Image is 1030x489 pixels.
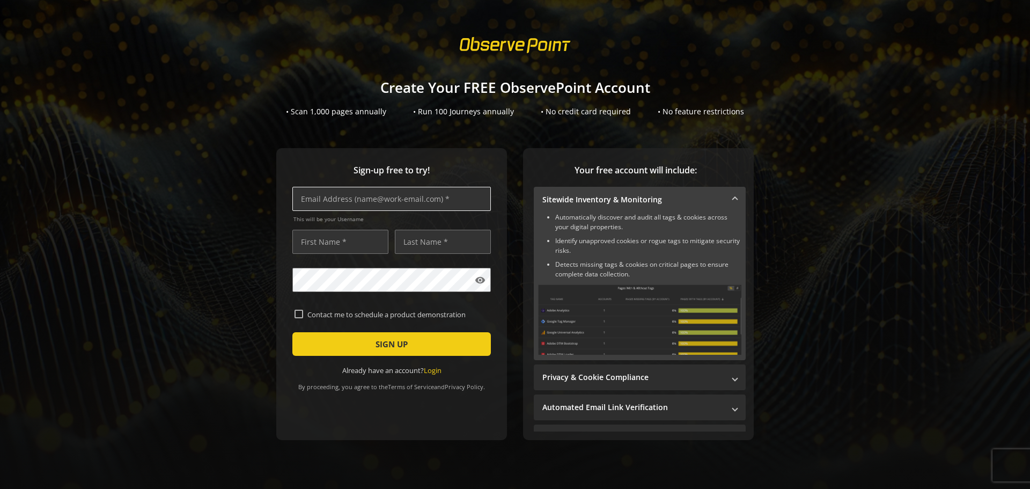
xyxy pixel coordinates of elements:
[555,213,741,232] li: Automatically discover and audit all tags & cookies across your digital properties.
[395,230,491,254] input: Last Name *
[303,310,489,319] label: Contact me to schedule a product demonstration
[542,402,724,413] mat-panel-title: Automated Email Link Verification
[555,260,741,279] li: Detects missing tags & cookies on critical pages to ensure complete data collection.
[534,187,746,213] mat-expansion-panel-header: Sitewide Inventory & Monitoring
[292,332,491,356] button: SIGN UP
[534,395,746,420] mat-expansion-panel-header: Automated Email Link Verification
[292,376,491,391] div: By proceeding, you agree to the and .
[542,372,724,383] mat-panel-title: Privacy & Cookie Compliance
[534,213,746,360] div: Sitewide Inventory & Monitoring
[445,383,483,391] a: Privacy Policy
[292,366,491,376] div: Already have an account?
[286,106,386,117] div: • Scan 1,000 pages annually
[292,164,491,177] span: Sign-up free to try!
[541,106,631,117] div: • No credit card required
[413,106,514,117] div: • Run 100 Journeys annually
[534,364,746,390] mat-expansion-panel-header: Privacy & Cookie Compliance
[475,275,485,286] mat-icon: visibility
[292,187,491,211] input: Email Address (name@work-email.com) *
[538,284,741,355] img: Sitewide Inventory & Monitoring
[534,425,746,450] mat-expansion-panel-header: Performance Monitoring with Web Vitals
[376,334,408,354] span: SIGN UP
[534,164,738,177] span: Your free account will include:
[542,194,724,205] mat-panel-title: Sitewide Inventory & Monitoring
[658,106,744,117] div: • No feature restrictions
[555,236,741,256] li: Identify unapproved cookies or rogue tags to mitigate security risks.
[424,366,442,375] a: Login
[293,215,491,223] span: This will be your Username
[388,383,434,391] a: Terms of Service
[292,230,388,254] input: First Name *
